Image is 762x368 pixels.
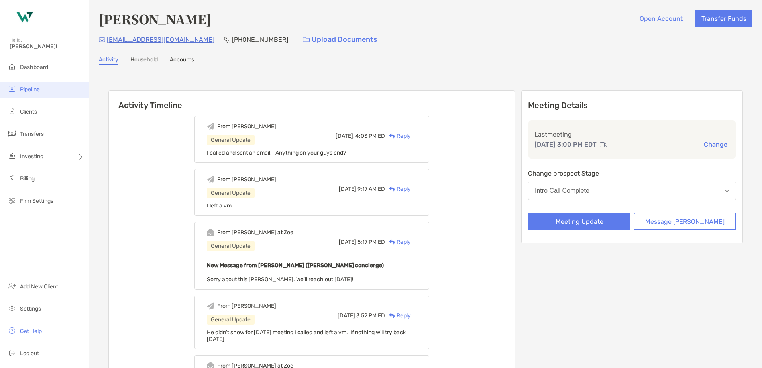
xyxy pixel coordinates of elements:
[217,176,276,183] div: From [PERSON_NAME]
[528,182,736,200] button: Intro Call Complete
[207,302,214,310] img: Event icon
[534,139,597,149] p: [DATE] 3:00 PM EDT
[217,123,276,130] div: From [PERSON_NAME]
[207,229,214,236] img: Event icon
[355,133,385,139] span: 4:03 PM ED
[634,213,736,230] button: Message [PERSON_NAME]
[207,202,233,209] span: I left a vm.
[7,129,17,138] img: transfers icon
[339,239,356,245] span: [DATE]
[701,140,730,149] button: Change
[535,187,589,194] div: Intro Call Complete
[357,186,385,192] span: 9:17 AM ED
[20,350,39,357] span: Log out
[7,281,17,291] img: add_new_client icon
[303,37,310,43] img: button icon
[20,64,48,70] span: Dashboard
[20,108,37,115] span: Clients
[600,141,607,148] img: communication type
[99,10,211,28] h4: [PERSON_NAME]
[20,131,44,137] span: Transfers
[339,186,356,192] span: [DATE]
[207,176,214,183] img: Event icon
[170,56,194,65] a: Accounts
[10,43,84,50] span: [PERSON_NAME]!
[336,133,354,139] span: [DATE],
[20,283,58,290] span: Add New Client
[207,315,255,325] div: General Update
[298,31,383,48] a: Upload Documents
[7,326,17,335] img: get-help icon
[385,132,411,140] div: Reply
[338,312,355,319] span: [DATE]
[356,312,385,319] span: 3:52 PM ED
[20,175,35,182] span: Billing
[20,86,40,93] span: Pipeline
[7,173,17,183] img: billing icon
[217,303,276,309] div: From [PERSON_NAME]
[385,311,411,320] div: Reply
[633,10,689,27] button: Open Account
[7,196,17,205] img: firm-settings icon
[20,198,53,204] span: Firm Settings
[7,62,17,71] img: dashboard icon
[20,153,43,160] span: Investing
[7,106,17,116] img: clients icon
[207,329,406,343] span: He didn't show for [DATE] meeting I called and left a vm. If nothing will try back [DATE]
[99,56,118,65] a: Activity
[695,10,752,27] button: Transfer Funds
[207,188,255,198] div: General Update
[7,151,17,161] img: investing icon
[99,37,105,42] img: Email Icon
[528,168,736,178] p: Change prospect Stage
[528,100,736,110] p: Meeting Details
[217,229,293,236] div: From [PERSON_NAME] at Zoe
[385,238,411,246] div: Reply
[10,3,38,32] img: Zoe Logo
[389,313,395,318] img: Reply icon
[207,262,384,269] b: New Message from [PERSON_NAME] ([PERSON_NAME] concierge)
[107,35,214,45] p: [EMAIL_ADDRESS][DOMAIN_NAME]
[389,239,395,245] img: Reply icon
[207,123,214,130] img: Event icon
[207,149,346,156] span: I called and sent an email. Anything on your guys end?
[389,186,395,192] img: Reply icon
[725,190,729,192] img: Open dropdown arrow
[534,129,730,139] p: Last meeting
[385,185,411,193] div: Reply
[528,213,630,230] button: Meeting Update
[357,239,385,245] span: 5:17 PM ED
[109,91,515,110] h6: Activity Timeline
[20,328,42,335] span: Get Help
[207,135,255,145] div: General Update
[20,305,41,312] span: Settings
[389,133,395,139] img: Reply icon
[232,35,288,45] p: [PHONE_NUMBER]
[224,37,230,43] img: Phone Icon
[207,276,353,283] span: Sorry about this [PERSON_NAME]. We'll reach out [DATE]!
[130,56,158,65] a: Household
[7,303,17,313] img: settings icon
[207,241,255,251] div: General Update
[7,84,17,94] img: pipeline icon
[7,348,17,358] img: logout icon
